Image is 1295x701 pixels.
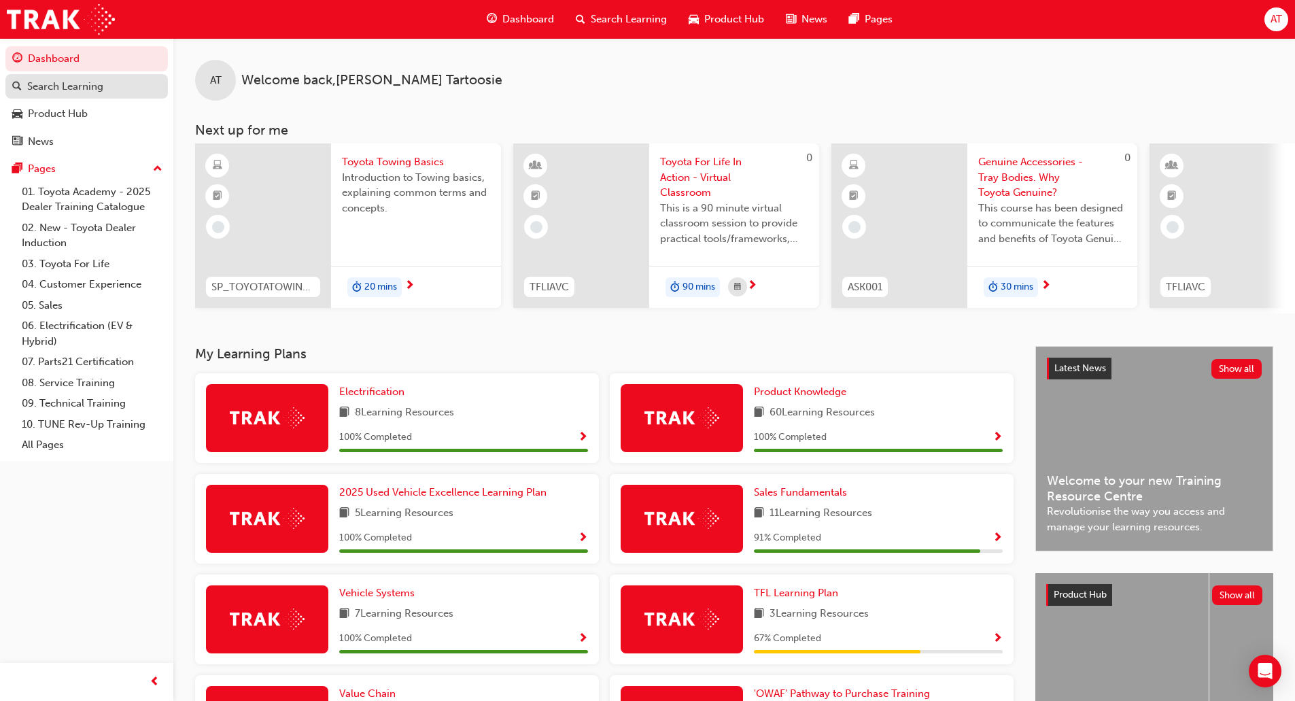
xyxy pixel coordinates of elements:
button: Show all [1212,585,1263,605]
span: SP_TOYOTATOWING_0424 [211,279,315,295]
span: next-icon [747,280,757,292]
span: Vehicle Systems [339,587,415,599]
span: learningRecordVerb_NONE-icon [530,221,542,233]
span: Toyota Towing Basics [342,154,490,170]
span: 2025 Used Vehicle Excellence Learning Plan [339,486,547,498]
span: guage-icon [12,53,22,65]
span: TFL Learning Plan [754,587,838,599]
button: DashboardSearch LearningProduct HubNews [5,44,168,156]
span: 8 Learning Resources [355,405,454,422]
button: Show all [1211,359,1262,379]
a: news-iconNews [775,5,838,33]
span: Show Progress [578,432,588,444]
button: Show Progress [992,630,1003,647]
div: Open Intercom Messenger [1249,655,1281,687]
span: car-icon [12,108,22,120]
span: news-icon [12,136,22,148]
span: 60 Learning Resources [770,405,875,422]
span: Welcome back , [PERSON_NAME] Tartoosie [241,73,502,88]
a: 07. Parts21 Certification [16,352,168,373]
span: learningResourceType_ELEARNING-icon [213,157,222,175]
span: Welcome to your new Training Resource Centre [1047,473,1262,504]
img: Trak [644,508,719,529]
a: 05. Sales [16,295,168,316]
a: Product Hub [5,101,168,126]
span: guage-icon [487,11,497,28]
span: book-icon [754,505,764,522]
span: Product Hub [1054,589,1107,600]
span: 100 % Completed [339,430,412,445]
a: SP_TOYOTATOWING_0424Toyota Towing BasicsIntroduction to Towing basics, explaining common terms an... [195,143,501,308]
span: learningResourceType_ELEARNING-icon [849,157,859,175]
span: search-icon [576,11,585,28]
span: learningRecordVerb_NONE-icon [848,221,861,233]
span: This is a 90 minute virtual classroom session to provide practical tools/frameworks, behaviours a... [660,201,808,247]
span: Product Hub [704,12,764,27]
span: Introduction to Towing basics, explaining common terms and concepts. [342,170,490,216]
a: Product Knowledge [754,384,852,400]
span: pages-icon [12,163,22,175]
span: Show Progress [578,532,588,545]
div: Product Hub [28,106,88,122]
span: 0 [806,152,812,164]
a: 0TFLIAVCToyota For Life In Action - Virtual ClassroomThis is a 90 minute virtual classroom sessio... [513,143,819,308]
span: News [801,12,827,27]
button: Pages [5,156,168,182]
button: Show Progress [992,530,1003,547]
a: car-iconProduct Hub [678,5,775,33]
span: Show Progress [992,432,1003,444]
a: 04. Customer Experience [16,274,168,295]
span: Value Chain [339,687,396,700]
a: Latest NewsShow all [1047,358,1262,379]
span: 100 % Completed [339,631,412,647]
span: Product Knowledge [754,386,846,398]
span: 91 % Completed [754,530,821,546]
a: 08. Service Training [16,373,168,394]
span: Show Progress [992,633,1003,645]
span: 67 % Completed [754,631,821,647]
span: calendar-icon [734,279,741,296]
span: next-icon [1041,280,1051,292]
span: Toyota For Life In Action - Virtual Classroom [660,154,808,201]
span: Electrification [339,386,404,398]
a: Vehicle Systems [339,585,420,601]
a: 02. New - Toyota Dealer Induction [16,218,168,254]
a: guage-iconDashboard [476,5,565,33]
span: This course has been designed to communicate the features and benefits of Toyota Genuine Tray Bod... [978,201,1126,247]
span: prev-icon [150,674,160,691]
span: book-icon [339,505,349,522]
img: Trak [230,508,305,529]
span: learningRecordVerb_NONE-icon [212,221,224,233]
span: book-icon [754,405,764,422]
span: booktick-icon [531,188,540,205]
span: news-icon [786,11,796,28]
span: learningResourceType_INSTRUCTOR_LED-icon [1167,157,1177,175]
span: duration-icon [670,279,680,296]
span: 100 % Completed [754,430,827,445]
a: 10. TUNE Rev-Up Training [16,414,168,435]
span: AT [210,73,222,88]
a: 06. Electrification (EV & Hybrid) [16,315,168,352]
span: booktick-icon [849,188,859,205]
a: News [5,129,168,154]
span: Show Progress [578,633,588,645]
span: 30 mins [1001,279,1033,295]
span: 5 Learning Resources [355,505,453,522]
span: 20 mins [364,279,397,295]
span: 7 Learning Resources [355,606,453,623]
a: Electrification [339,384,410,400]
h3: Next up for me [173,122,1295,138]
span: TFLIAVC [530,279,569,295]
span: 'OWAF' Pathway to Purchase Training [754,687,930,700]
span: 100 % Completed [339,530,412,546]
span: book-icon [339,606,349,623]
span: Sales Fundamentals [754,486,847,498]
span: ASK001 [848,279,882,295]
img: Trak [7,4,115,35]
button: Show Progress [578,630,588,647]
a: 2025 Used Vehicle Excellence Learning Plan [339,485,552,500]
button: Show Progress [578,429,588,446]
span: search-icon [12,81,22,93]
a: Search Learning [5,74,168,99]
